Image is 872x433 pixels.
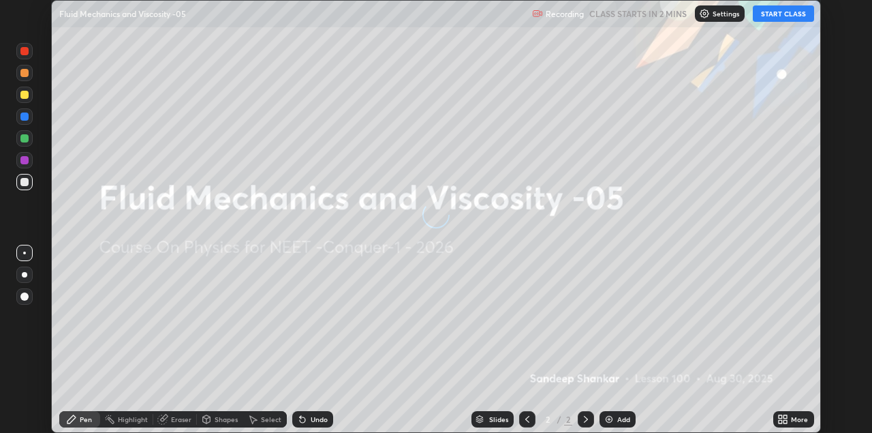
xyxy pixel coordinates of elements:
div: Add [617,416,630,423]
div: Shapes [215,416,238,423]
div: 2 [541,415,555,423]
h5: CLASS STARTS IN 2 MINS [589,8,687,20]
div: More [791,416,808,423]
img: recording.375f2c34.svg [532,8,543,19]
div: / [557,415,561,423]
button: START CLASS [753,5,814,22]
p: Settings [713,10,739,17]
p: Fluid Mechanics and Viscosity -05 [59,8,186,19]
img: class-settings-icons [699,8,710,19]
div: Slides [489,416,508,423]
div: 2 [564,413,572,425]
div: Highlight [118,416,148,423]
div: Pen [80,416,92,423]
p: Recording [546,9,584,19]
div: Select [261,416,281,423]
div: Eraser [171,416,191,423]
div: Undo [311,416,328,423]
img: add-slide-button [604,414,614,425]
